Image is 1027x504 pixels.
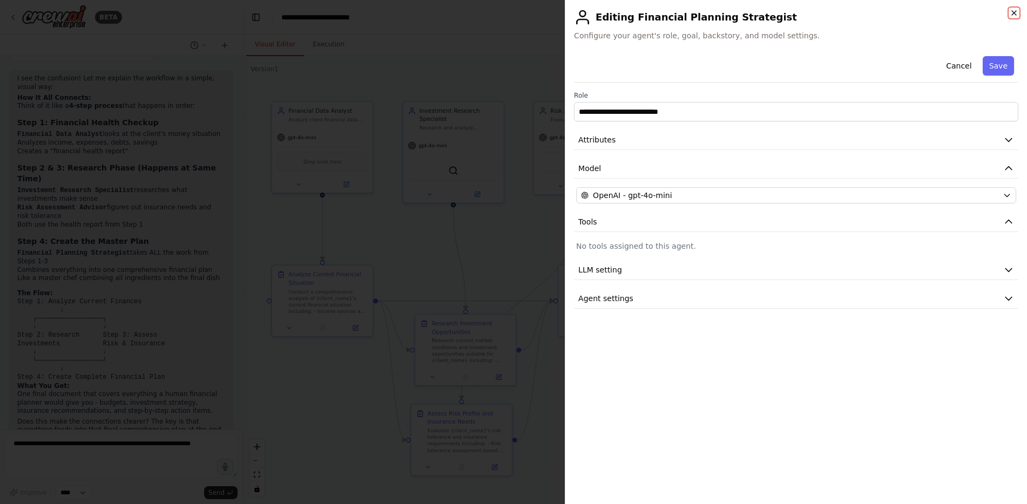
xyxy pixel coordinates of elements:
button: Save [983,56,1014,76]
button: OpenAI - gpt-4o-mini [576,187,1016,203]
label: Role [574,91,1018,100]
button: LLM setting [574,260,1018,280]
span: Model [578,163,601,174]
span: Agent settings [578,293,633,304]
span: LLM setting [578,264,622,275]
button: Attributes [574,130,1018,150]
button: Cancel [940,56,978,76]
h2: Editing Financial Planning Strategist [574,9,1018,26]
span: Attributes [578,134,616,145]
span: Configure your agent's role, goal, backstory, and model settings. [574,30,1018,41]
button: Tools [574,212,1018,232]
span: OpenAI - gpt-4o-mini [593,190,672,201]
button: Model [574,159,1018,179]
p: No tools assigned to this agent. [576,241,1016,251]
button: Agent settings [574,289,1018,309]
span: Tools [578,216,597,227]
